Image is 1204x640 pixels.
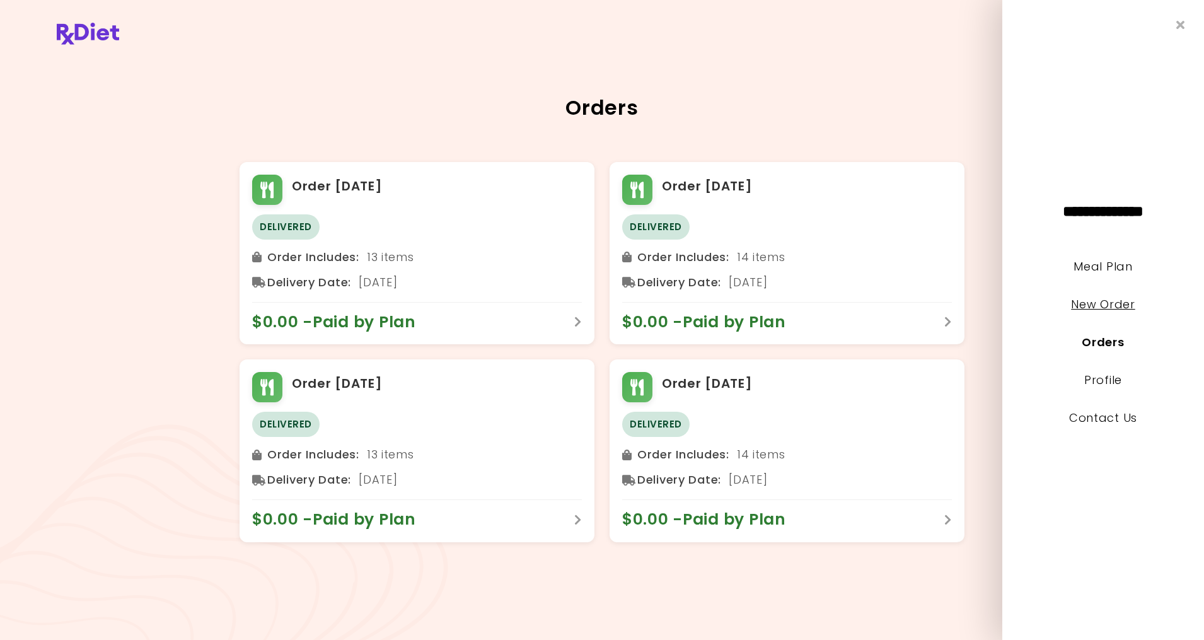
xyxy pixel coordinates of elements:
[637,445,729,465] span: Order Includes :
[267,445,359,465] span: Order Includes :
[267,272,351,293] span: Delivery Date :
[622,509,799,530] span: $0.00 - Paid by Plan
[252,214,320,240] span: Delivered
[267,470,351,490] span: Delivery Date :
[252,509,429,530] span: $0.00 - Paid by Plan
[1069,410,1137,426] a: Contact Us
[240,98,964,118] h2: Orders
[622,214,690,240] span: Delivered
[252,470,582,490] div: [DATE]
[637,272,721,293] span: Delivery Date :
[240,162,594,344] div: Order [DATE]DeliveredOrder Includes: 13 items Delivery Date: [DATE]$0.00 -Paid by Plan
[622,412,690,437] span: Delivered
[1074,259,1132,274] a: Meal Plan
[267,247,359,267] span: Order Includes :
[622,272,952,293] div: [DATE]
[622,470,952,490] div: [DATE]
[662,374,753,394] h2: Order [DATE]
[662,177,753,197] h2: Order [DATE]
[240,359,594,542] div: Order [DATE]DeliveredOrder Includes: 13 items Delivery Date: [DATE]$0.00 -Paid by Plan
[252,247,582,267] div: 13 items
[252,272,582,293] div: [DATE]
[622,312,799,332] span: $0.00 - Paid by Plan
[252,312,429,332] span: $0.00 - Paid by Plan
[622,247,952,267] div: 14 items
[292,177,383,197] h2: Order [DATE]
[1176,19,1185,31] i: Close
[1084,372,1122,388] a: Profile
[57,23,119,45] img: RxDiet
[610,162,964,344] div: Order [DATE]DeliveredOrder Includes: 14 items Delivery Date: [DATE]$0.00 -Paid by Plan
[1071,296,1135,312] a: New Order
[622,445,952,465] div: 14 items
[292,374,383,394] h2: Order [DATE]
[637,470,721,490] span: Delivery Date :
[610,359,964,542] div: Order [DATE]DeliveredOrder Includes: 14 items Delivery Date: [DATE]$0.00 -Paid by Plan
[637,247,729,267] span: Order Includes :
[252,412,320,437] span: Delivered
[1082,334,1124,350] a: Orders
[252,445,582,465] div: 13 items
